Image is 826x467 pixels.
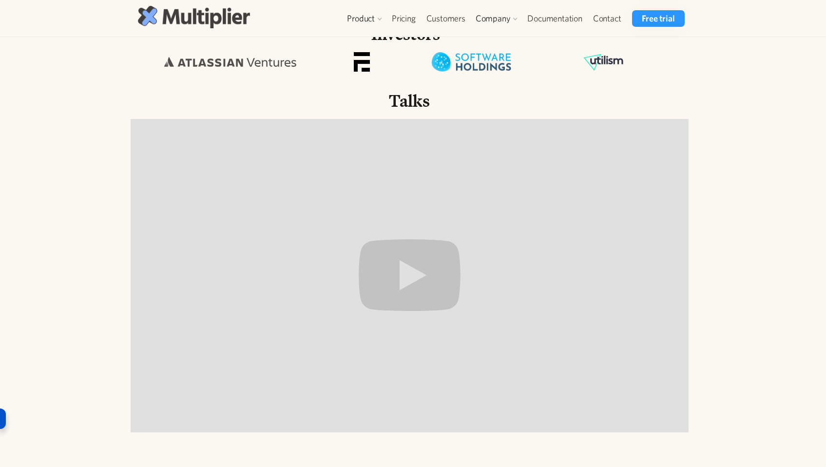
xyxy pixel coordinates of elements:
[632,10,684,27] a: Free trial
[347,13,375,24] div: Product
[588,10,627,27] a: Contact
[342,10,386,27] div: Product
[522,10,587,27] a: Documentation
[471,10,522,27] div: Company
[386,10,421,27] a: Pricing
[421,10,471,27] a: Customers
[131,91,689,111] h2: Talks
[148,24,664,44] h2: Investors
[131,119,689,432] iframe: How Scribd leverages automation across the entire employee lifecycle | Team '22 | Atlassian
[476,13,511,24] div: Company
